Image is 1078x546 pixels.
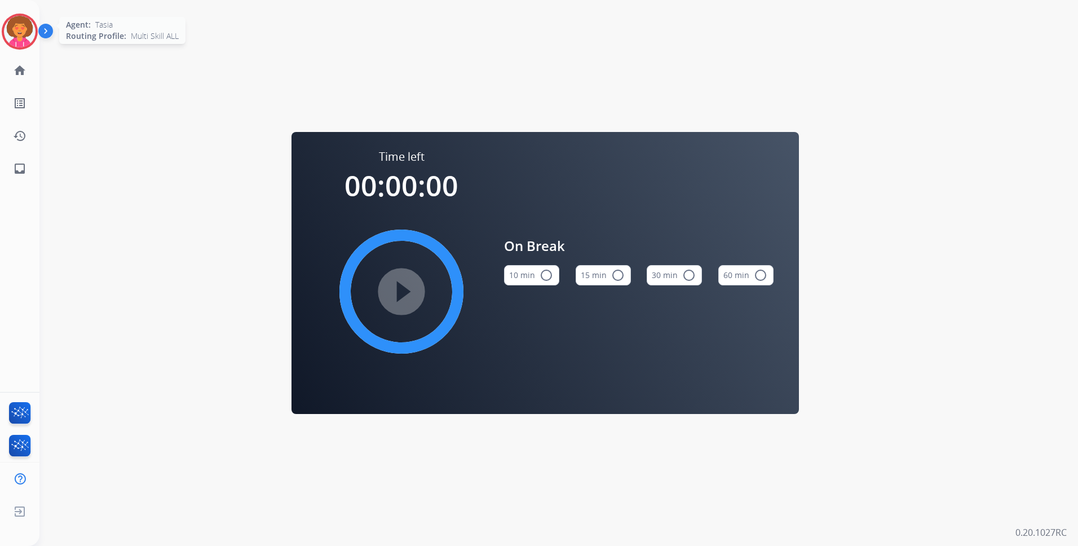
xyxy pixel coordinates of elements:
img: avatar [4,16,36,47]
span: Tasia [95,19,113,30]
mat-icon: radio_button_unchecked [611,268,625,282]
button: 60 min [718,265,774,285]
span: Agent: [66,19,91,30]
mat-icon: list_alt [13,96,26,110]
span: Routing Profile: [66,30,126,42]
mat-icon: radio_button_unchecked [754,268,767,282]
span: Time left [379,149,425,165]
p: 0.20.1027RC [1015,526,1067,539]
span: Multi Skill ALL [131,30,179,42]
mat-icon: history [13,129,26,143]
span: On Break [504,236,774,256]
button: 10 min [504,265,559,285]
span: 00:00:00 [344,166,458,205]
button: 30 min [647,265,702,285]
mat-icon: radio_button_unchecked [682,268,696,282]
mat-icon: home [13,64,26,77]
mat-icon: inbox [13,162,26,175]
mat-icon: radio_button_unchecked [540,268,553,282]
button: 15 min [576,265,631,285]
